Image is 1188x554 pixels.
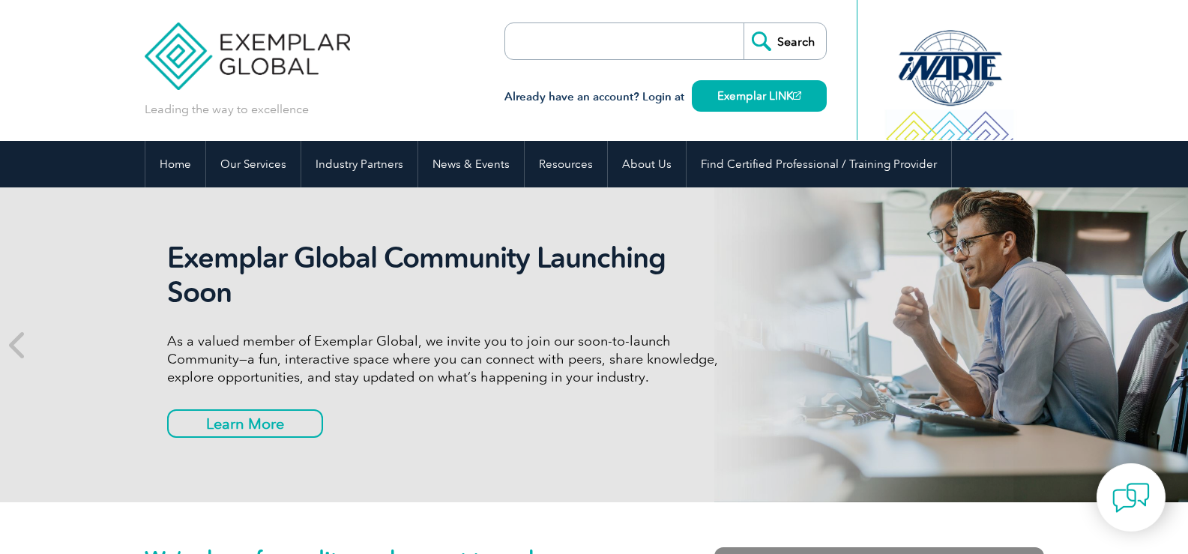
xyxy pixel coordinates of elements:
h3: Already have an account? Login at [504,88,827,106]
h2: Exemplar Global Community Launching Soon [167,241,729,310]
a: Find Certified Professional / Training Provider [687,141,951,187]
a: Home [145,141,205,187]
input: Search [744,23,826,59]
a: Resources [525,141,607,187]
a: News & Events [418,141,524,187]
a: About Us [608,141,686,187]
img: contact-chat.png [1112,479,1150,517]
a: Our Services [206,141,301,187]
img: open_square.png [793,91,801,100]
a: Learn More [167,409,323,438]
a: Industry Partners [301,141,417,187]
a: Exemplar LINK [692,80,827,112]
p: As a valued member of Exemplar Global, we invite you to join our soon-to-launch Community—a fun, ... [167,332,729,386]
p: Leading the way to excellence [145,101,309,118]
